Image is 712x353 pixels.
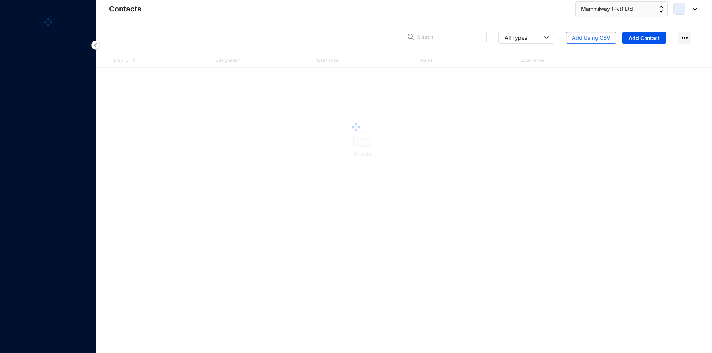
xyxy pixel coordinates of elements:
[417,31,482,43] input: Search
[581,5,633,13] span: Mammilway (Pvt) Ltd
[575,1,667,16] button: Mammilway (Pvt) Ltd
[689,8,697,10] img: dropdown-black.8e83cc76930a90b1a4fdb6d089b7bf3a.svg
[406,33,415,41] img: search.8ce656024d3affaeffe32e5b30621cb7.svg
[659,6,663,13] img: up-down-arrow.74152d26bf9780fbf563ca9c90304185.svg
[109,4,141,14] p: Contacts
[629,34,660,42] span: Add Contact
[566,32,616,44] button: Add Using CSV
[91,41,100,50] img: nav-icon-left.19a07721e4dec06a274f6d07517f07b7.svg
[505,34,527,41] div: All Types
[622,32,666,44] button: Add Contact
[498,32,554,44] button: All Types
[572,34,610,41] span: Add Using CSV
[544,35,549,40] span: down
[678,32,691,44] img: more-horizontal.eedb2faff8778e1aceccc67cc90ae3cb.svg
